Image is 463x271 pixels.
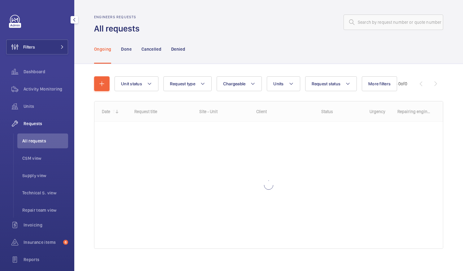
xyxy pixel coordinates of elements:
button: More filters [362,76,397,91]
span: Units [24,103,68,109]
span: 6 [63,240,68,245]
span: Request type [170,81,195,86]
span: Supply view [22,172,68,179]
span: Insurance items [24,239,61,245]
span: Chargeable [223,81,246,86]
input: Search by request number or quote number [344,15,443,30]
p: Ongoing [94,46,111,52]
span: Requests [24,121,68,127]
p: Cancelled [141,46,161,52]
span: 0 - 0 0 [392,82,407,86]
span: Invoicing [24,222,68,228]
button: Units [267,76,300,91]
span: Unit status [121,81,142,86]
span: Dashboard [24,69,68,75]
p: Denied [171,46,185,52]
span: CSM view [22,155,68,161]
span: Units [273,81,283,86]
span: Request status [312,81,341,86]
button: Chargeable [217,76,262,91]
button: Filters [6,40,68,54]
button: Unit status [115,76,158,91]
span: Filters [23,44,35,50]
span: Technical S. view [22,190,68,196]
span: All requests [22,138,68,144]
h1: All requests [94,23,143,34]
h2: Engineers requests [94,15,143,19]
span: Repair team view [22,207,68,213]
span: More filters [368,81,391,86]
button: Request status [305,76,357,91]
button: Request type [163,76,212,91]
span: Activity Monitoring [24,86,68,92]
p: Done [121,46,131,52]
span: Reports [24,256,68,263]
span: of [401,81,405,86]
